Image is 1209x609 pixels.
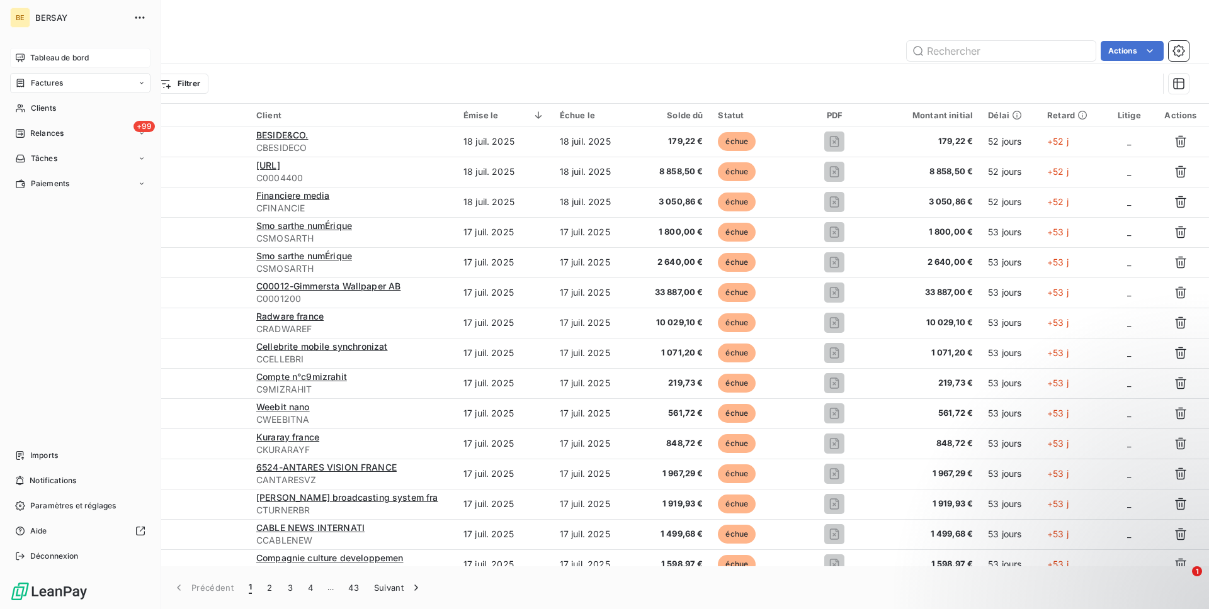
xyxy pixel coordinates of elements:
[463,110,545,120] div: Émise le
[639,558,703,571] span: 1 598,97 €
[256,281,400,291] span: C00012-Gimmersta Wallpaper AB
[552,549,632,579] td: 17 juil. 2025
[1114,110,1145,120] div: Litige
[552,459,632,489] td: 17 juil. 2025
[256,220,352,231] span: Smo sarthe numÉrique
[249,581,252,594] span: 1
[879,437,973,450] span: 848,72 €
[1127,196,1131,207] span: _
[980,157,1040,187] td: 52 jours
[552,247,632,277] td: 17 juil. 2025
[256,142,448,154] span: CBESIDECO
[718,344,756,362] span: échue
[718,162,756,181] span: échue
[879,377,973,389] span: 219,73 €
[639,226,703,238] span: 1 800,00 €
[256,130,309,140] span: BESIDE&CO.
[879,256,973,269] span: 2 640,00 €
[879,165,973,178] span: 8 858,50 €
[321,578,341,598] span: …
[256,474,448,486] span: CANTARESVZ
[30,128,64,139] span: Relances
[256,323,448,335] span: CRADWAREF
[552,217,632,247] td: 17 juil. 2025
[456,126,552,157] td: 18 juil. 2025
[256,401,310,412] span: Weebit nano
[456,459,552,489] td: 17 juil. 2025
[1047,257,1069,267] span: +53 j
[256,534,448,547] span: CCABLENEW
[10,581,88,601] img: Logo LeanPay
[718,283,756,302] span: échue
[456,187,552,217] td: 18 juil. 2025
[1127,166,1131,177] span: _
[300,574,321,601] button: 4
[639,316,703,329] span: 10 029,10 €
[256,232,448,245] span: CSMOSARTH
[30,450,58,461] span: Imports
[456,428,552,459] td: 17 juil. 2025
[1166,566,1196,596] iframe: Intercom live chat
[30,500,116,511] span: Paramètres et réglages
[456,217,552,247] td: 17 juil. 2025
[1127,136,1131,147] span: _
[639,407,703,420] span: 561,72 €
[133,121,155,132] span: +99
[1127,257,1131,267] span: _
[1127,287,1131,298] span: _
[35,13,126,23] span: BERSAY
[552,308,632,338] td: 17 juil. 2025
[552,519,632,549] td: 17 juil. 2025
[1127,408,1131,418] span: _
[639,286,703,299] span: 33 887,00 €
[552,277,632,308] td: 17 juil. 2025
[31,77,63,89] span: Factures
[1047,468,1069,479] span: +53 j
[957,487,1209,575] iframe: Intercom notifications message
[639,377,703,389] span: 219,73 €
[256,341,388,352] span: Cellebrite mobile synchronizat
[150,74,208,94] button: Filtrer
[30,475,76,486] span: Notifications
[1047,317,1069,328] span: +53 j
[980,398,1040,428] td: 53 jours
[1127,317,1131,328] span: _
[256,262,448,275] span: CSMOSARTH
[456,157,552,187] td: 18 juil. 2025
[639,196,703,208] span: 3 050,86 €
[456,519,552,549] td: 17 juil. 2025
[980,247,1040,277] td: 53 jours
[639,165,703,178] span: 8 858,50 €
[256,202,448,215] span: CFINANCIE
[879,316,973,329] span: 10 029,10 €
[718,313,756,332] span: échue
[980,217,1040,247] td: 53 jours
[560,110,624,120] div: Échue le
[639,347,703,359] span: 1 071,20 €
[1101,41,1164,61] button: Actions
[552,368,632,398] td: 17 juil. 2025
[718,110,790,120] div: Statut
[280,574,300,601] button: 3
[639,498,703,510] span: 1 919,93 €
[988,110,1032,120] div: Délai
[256,172,448,184] span: C0004400
[718,404,756,423] span: échue
[165,574,241,601] button: Précédent
[879,467,973,480] span: 1 967,29 €
[259,574,280,601] button: 2
[256,353,448,366] span: CCELLEBRI
[718,555,756,574] span: échue
[31,103,56,114] span: Clients
[552,489,632,519] td: 17 juil. 2025
[366,574,430,601] button: Suivant
[1047,136,1069,147] span: +52 j
[256,190,329,201] span: Financiere media
[1047,408,1069,418] span: +53 j
[879,558,973,571] span: 1 598,97 €
[456,368,552,398] td: 17 juil. 2025
[256,504,448,517] span: CTURNERBR
[718,253,756,272] span: échue
[639,135,703,148] span: 179,22 €
[980,277,1040,308] td: 53 jours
